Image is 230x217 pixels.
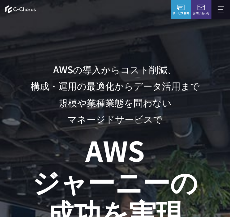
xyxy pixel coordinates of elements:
p: AWSの導入からコスト削減、 構成・運用の最適化からデータ活用まで 規模や業種業態を問わない マネージドサービスで [18,61,212,127]
img: AWS総合支援サービス C-Chorus サービス資料 [177,5,185,10]
img: お問い合わせ [198,5,205,10]
span: サービス資料 [172,11,189,15]
span: お問い合わせ [193,11,210,15]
